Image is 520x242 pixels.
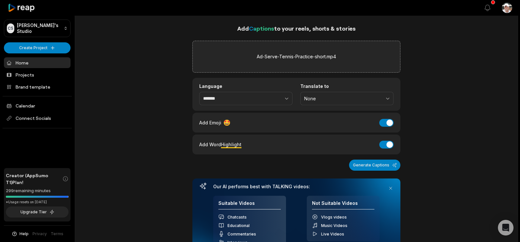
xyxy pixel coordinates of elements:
[4,69,71,80] a: Projects
[7,23,14,33] div: CS
[199,119,221,126] span: Add Emoji
[199,83,292,89] label: Language
[51,231,63,237] a: Terms
[249,25,274,32] span: Captions
[192,24,400,33] h1: Add to your reels, shorts & stories
[199,140,241,149] div: Add Word
[300,83,394,89] label: Translate to
[349,160,400,171] button: Generate Captions
[498,220,513,235] div: Open Intercom Messenger
[4,81,71,92] a: Brand template
[4,57,71,68] a: Home
[213,184,380,190] h3: Our AI performs best with TALKING videos:
[304,96,381,102] span: None
[221,142,241,147] span: Highlight
[300,92,394,106] button: None
[257,53,336,61] label: Ad-Serve-Tennis-Practice-short.mp4
[321,223,347,228] span: Music Videos
[4,112,71,124] span: Connect Socials
[6,172,62,186] span: Creator (AppSumo T1) Plan!
[223,118,230,127] span: 🤩
[17,22,61,34] p: [PERSON_NAME]'s Studio
[321,232,344,236] span: Live Videos
[19,231,29,237] span: Help
[321,215,347,220] span: Vlogs videos
[227,215,247,220] span: Chatcasts
[32,231,47,237] a: Privacy
[4,42,71,53] button: Create Project
[227,232,256,236] span: Commentaries
[218,200,281,210] h4: Suitable Videos
[11,231,29,237] button: Help
[312,200,374,210] h4: Not Suitable Videos
[4,100,71,111] a: Calendar
[6,200,69,205] div: *Usage resets on [DATE]
[6,206,69,218] button: Upgrade Tier
[227,223,250,228] span: Educational
[6,188,69,194] div: 299 remaining minutes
